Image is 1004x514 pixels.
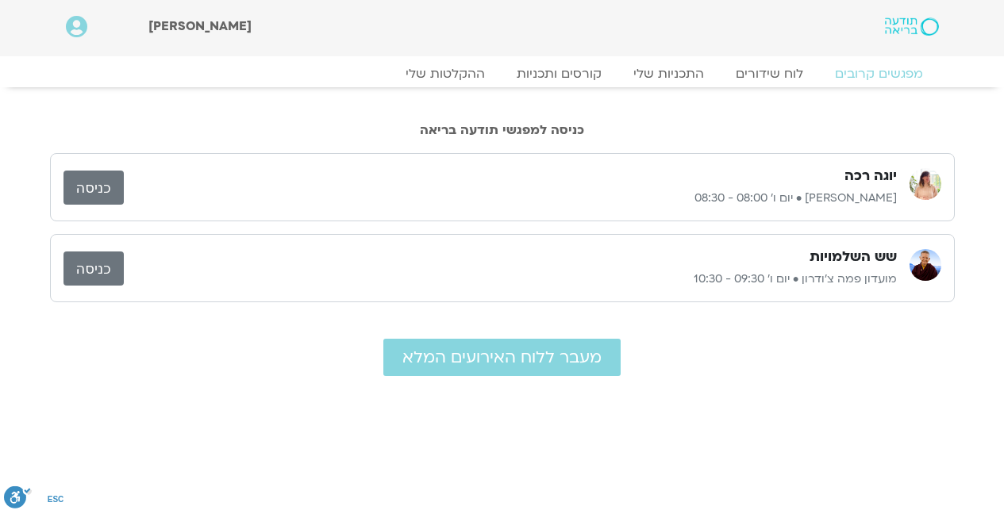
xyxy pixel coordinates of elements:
[402,348,602,366] span: מעבר ללוח האירועים המלא
[63,251,124,286] a: כניסה
[66,66,939,82] nav: Menu
[819,66,939,82] a: מפגשים קרובים
[844,167,897,186] h3: יוגה רכה
[720,66,819,82] a: לוח שידורים
[383,339,621,376] a: מעבר ללוח האירועים המלא
[50,123,955,137] h2: כניסה למפגשי תודעה בריאה
[910,249,941,281] img: מועדון פמה צ'ודרון
[617,66,720,82] a: התכניות שלי
[148,17,252,35] span: [PERSON_NAME]
[910,168,941,200] img: ענת מיכאליס
[63,171,124,205] a: כניסה
[810,247,897,267] h3: שש השלמויות
[390,66,501,82] a: ההקלטות שלי
[124,189,897,208] p: [PERSON_NAME] • יום ו׳ 08:00 - 08:30
[124,270,897,289] p: מועדון פמה צ'ודרון • יום ו׳ 09:30 - 10:30
[501,66,617,82] a: קורסים ותכניות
